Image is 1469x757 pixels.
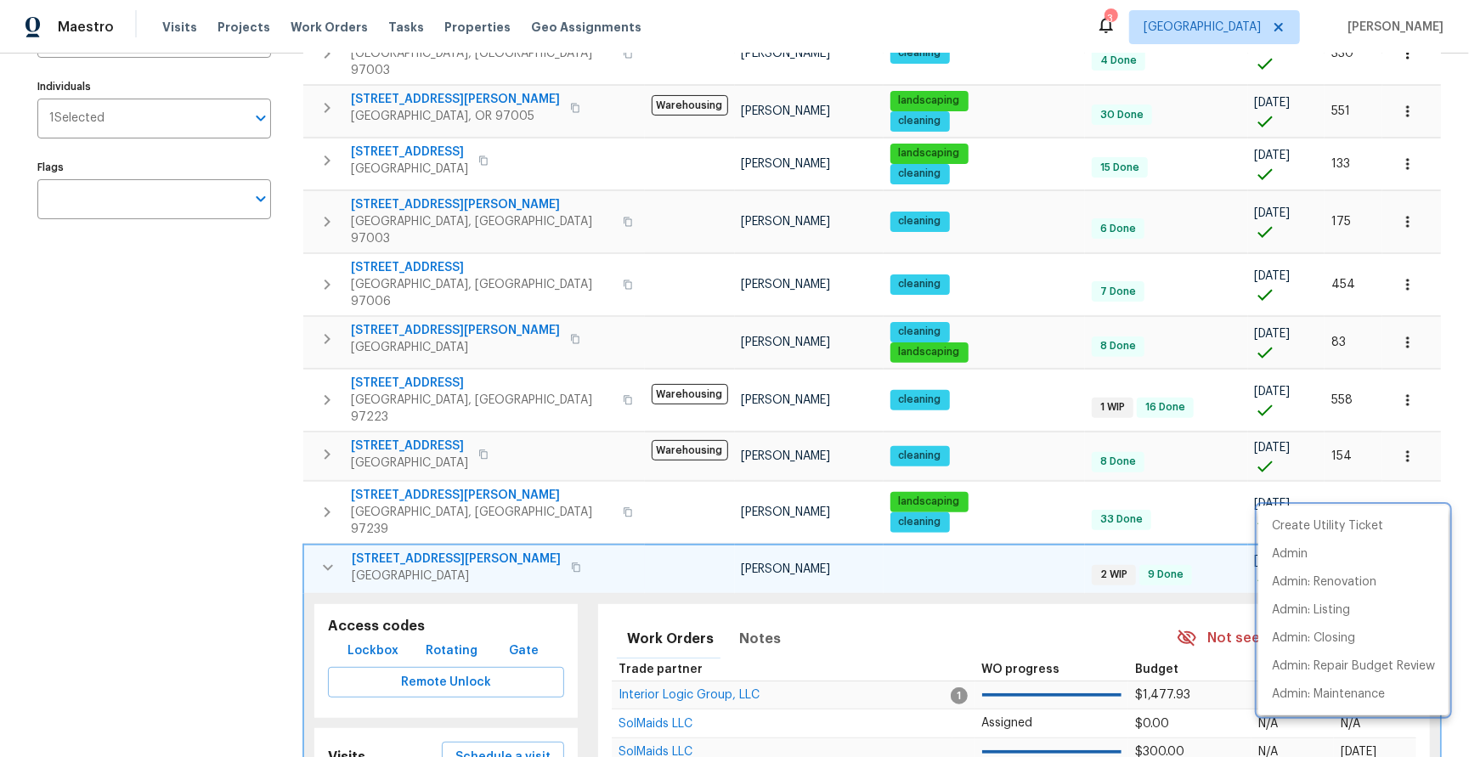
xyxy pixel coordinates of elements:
[1272,686,1385,703] p: Admin: Maintenance
[1272,545,1308,563] p: Admin
[1272,573,1376,591] p: Admin: Renovation
[1272,630,1355,647] p: Admin: Closing
[1272,517,1383,535] p: Create Utility Ticket
[1272,602,1350,619] p: Admin: Listing
[1272,658,1435,675] p: Admin: Repair Budget Review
